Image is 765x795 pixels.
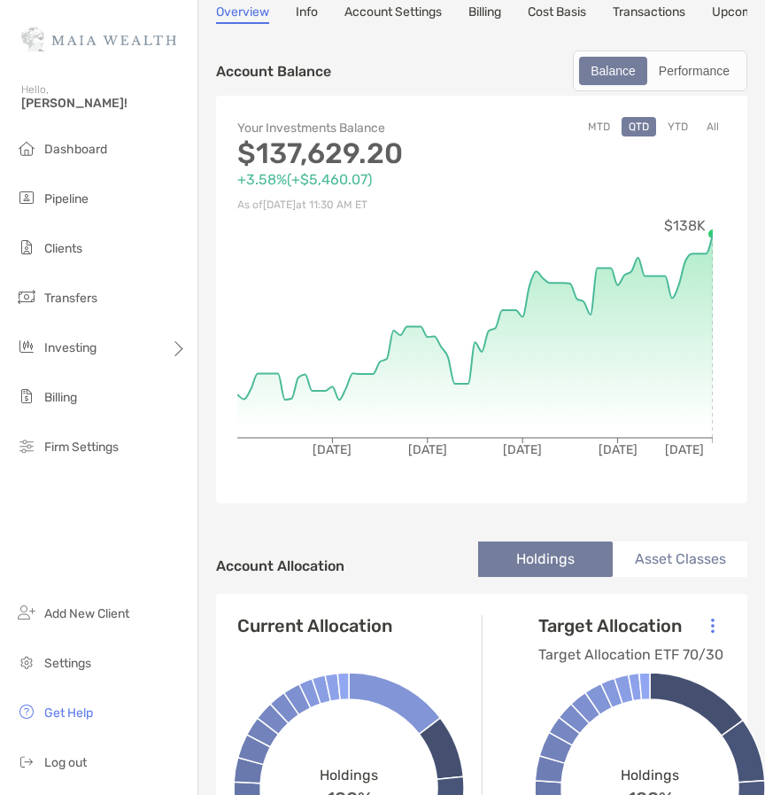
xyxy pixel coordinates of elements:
a: Billing [468,4,501,24]
h4: Current Allocation [237,615,392,636]
a: Overview [216,4,269,24]
span: Settings [44,656,91,671]
img: firm-settings icon [16,435,37,456]
div: segmented control [573,51,747,91]
tspan: $138K [664,217,706,234]
h4: Account Allocation [216,557,344,574]
img: transfers icon [16,286,37,308]
img: Icon List Menu [711,618,715,634]
img: pipeline icon [16,187,37,208]
img: dashboard icon [16,137,37,159]
img: clients icon [16,237,37,258]
tspan: [DATE] [408,442,447,457]
img: Zoe Logo [21,7,176,71]
span: Add New Client [44,606,129,621]
tspan: [DATE] [599,442,637,457]
p: Target Allocation ETF 70/30 [538,643,723,666]
p: +3.58% ( +$5,460.07 ) [237,168,482,191]
button: MTD [581,117,617,136]
li: Asset Classes [613,542,747,577]
span: Billing [44,390,77,405]
li: Holdings [478,542,613,577]
a: Info [296,4,318,24]
img: investing icon [16,336,37,357]
span: Holdings [621,767,679,783]
span: [PERSON_NAME]! [21,96,187,111]
p: Your Investments Balance [237,117,482,139]
span: Pipeline [44,191,89,207]
img: settings icon [16,651,37,673]
span: Transfers [44,291,97,306]
tspan: [DATE] [503,442,542,457]
a: Cost Basis [528,4,586,24]
span: Holdings [320,767,378,783]
div: Balance [581,58,645,83]
img: get-help icon [16,701,37,722]
button: QTD [622,117,656,136]
p: As of [DATE] at 11:30 AM ET [237,194,482,216]
p: $137,629.20 [237,143,482,165]
h4: Target Allocation [538,615,723,636]
span: Clients [44,241,82,256]
tspan: [DATE] [313,442,352,457]
img: logout icon [16,751,37,772]
tspan: [DATE] [665,442,704,457]
img: add_new_client icon [16,602,37,623]
span: Investing [44,340,97,355]
img: billing icon [16,386,37,407]
span: Dashboard [44,142,107,157]
button: All [699,117,726,136]
span: Get Help [44,705,93,721]
a: Account Settings [344,4,442,24]
p: Account Balance [216,60,331,82]
span: Log out [44,755,87,770]
a: Transactions [613,4,685,24]
button: YTD [661,117,695,136]
span: Firm Settings [44,440,119,455]
div: Performance [649,58,739,83]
